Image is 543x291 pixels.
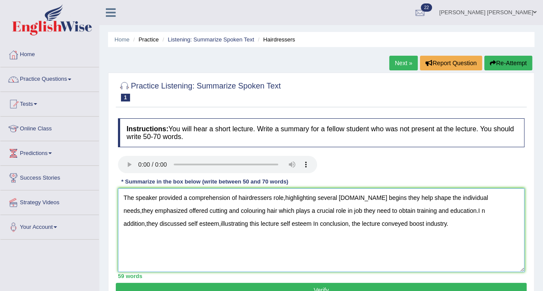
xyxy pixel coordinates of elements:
[0,190,99,212] a: Strategy Videos
[0,117,99,138] a: Online Class
[256,35,295,44] li: Hairdressers
[421,3,432,12] span: 22
[118,80,281,101] h2: Practice Listening: Summarize Spoken Text
[0,166,99,187] a: Success Stories
[484,56,532,70] button: Re-Attempt
[0,67,99,89] a: Practice Questions
[420,56,482,70] button: Report Question
[114,36,130,43] a: Home
[0,215,99,237] a: Your Account
[118,118,524,147] h4: You will hear a short lecture. Write a summary for a fellow student who was not present at the le...
[389,56,418,70] a: Next »
[0,92,99,114] a: Tests
[127,125,168,133] b: Instructions:
[118,177,292,186] div: * Summarize in the box below (write between 50 and 70 words)
[0,43,99,64] a: Home
[0,141,99,163] a: Predictions
[168,36,254,43] a: Listening: Summarize Spoken Text
[118,272,524,280] div: 59 words
[131,35,159,44] li: Practice
[121,94,130,101] span: 1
